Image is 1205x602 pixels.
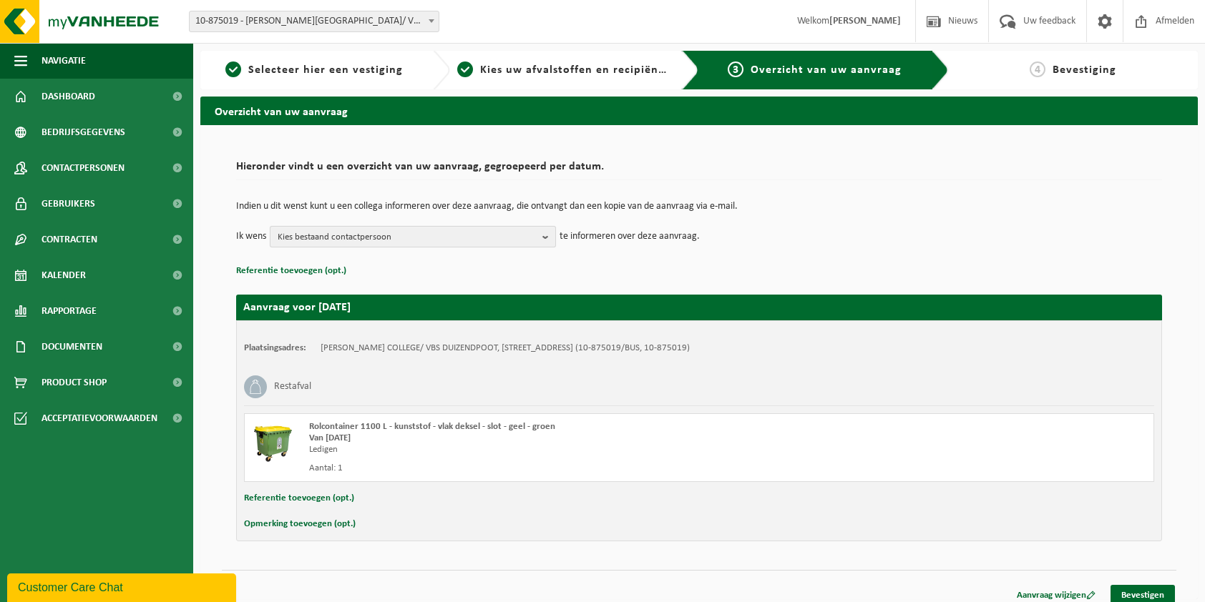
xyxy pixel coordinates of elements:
span: Contactpersonen [42,150,125,186]
span: 2 [457,61,473,77]
span: Product Shop [42,365,107,400]
span: Bevestiging [1053,64,1116,76]
span: Dashboard [42,79,95,114]
span: Bedrijfsgegevens [42,114,125,150]
p: Indien u dit wenst kunt u een collega informeren over deze aanvraag, die ontvangt dan een kopie v... [236,202,1162,212]
button: Kies bestaand contactpersoon [270,226,556,247]
h2: Hieronder vindt u een overzicht van uw aanvraag, gegroepeerd per datum. [236,161,1162,180]
span: Navigatie [42,43,86,79]
h2: Overzicht van uw aanvraag [200,97,1198,124]
span: Kies uw afvalstoffen en recipiënten [480,64,677,76]
strong: Plaatsingsadres: [244,343,306,352]
button: Referentie toevoegen (opt.) [244,489,354,508]
span: Acceptatievoorwaarden [42,400,157,436]
div: Aantal: 1 [309,463,756,474]
img: WB-1100-HPE-GN-51.png [252,421,295,464]
button: Referentie toevoegen (opt.) [236,262,346,280]
span: Gebruikers [42,186,95,222]
span: Kies bestaand contactpersoon [278,227,537,248]
p: Ik wens [236,226,266,247]
span: Rolcontainer 1100 L - kunststof - vlak deksel - slot - geel - groen [309,422,555,431]
strong: [PERSON_NAME] [829,16,901,26]
span: Contracten [42,222,97,257]
a: 1Selecteer hier een vestiging [208,61,421,79]
span: Documenten [42,329,102,365]
span: Kalender [42,257,86,293]
span: 4 [1030,61,1045,77]
span: 1 [225,61,241,77]
iframe: chat widget [7,571,239,602]
strong: Van [DATE] [309,433,351,443]
span: 10-875019 - OSCAR ROMERO COLLEGE/ VBS DUIZENDPOOT - BERLARE [190,11,439,31]
span: 3 [728,61,743,77]
div: Ledigen [309,444,756,455]
span: 10-875019 - OSCAR ROMERO COLLEGE/ VBS DUIZENDPOOT - BERLARE [189,11,439,32]
h3: Restafval [274,375,311,398]
strong: Aanvraag voor [DATE] [243,302,351,313]
span: Rapportage [42,293,97,329]
td: [PERSON_NAME] COLLEGE/ VBS DUIZENDPOOT, [STREET_ADDRESS] (10-875019/BUS, 10-875019) [321,342,690,354]
span: Selecteer hier een vestiging [248,64,403,76]
span: Overzicht van uw aanvraag [751,64,902,76]
p: te informeren over deze aanvraag. [560,226,700,247]
button: Opmerking toevoegen (opt.) [244,515,356,533]
a: 2Kies uw afvalstoffen en recipiënten [457,61,671,79]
